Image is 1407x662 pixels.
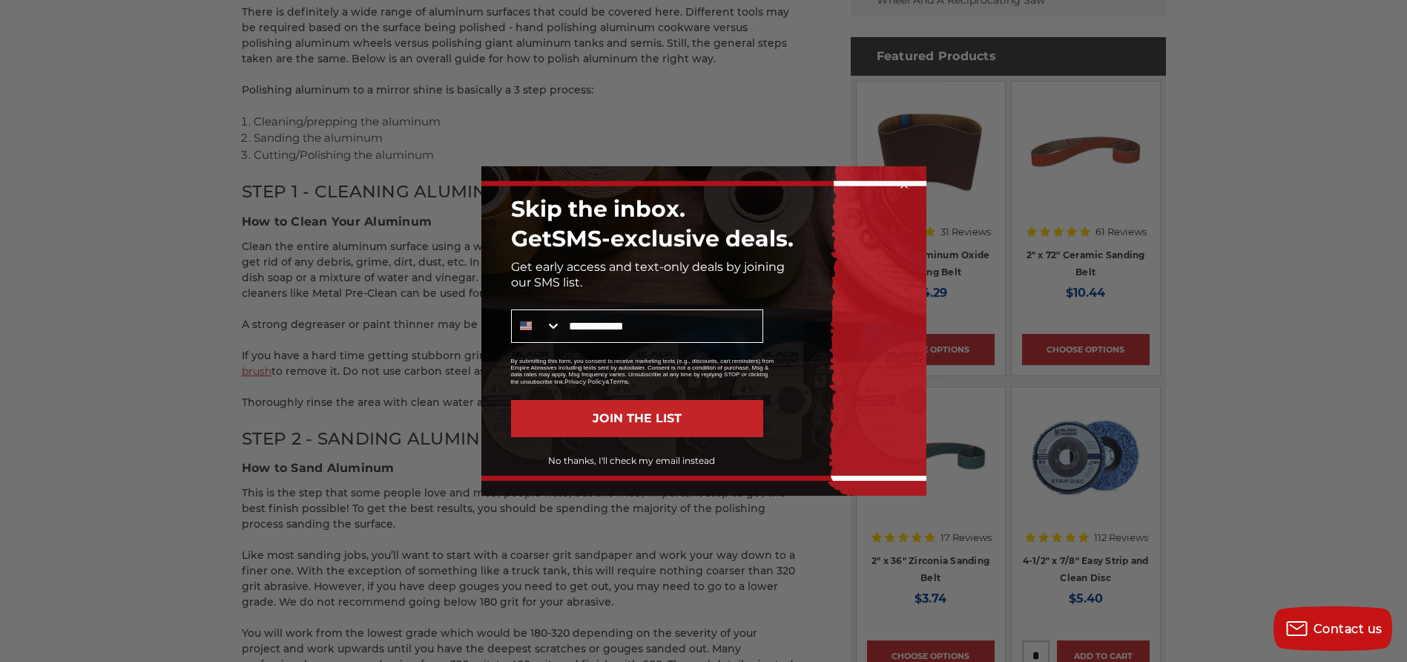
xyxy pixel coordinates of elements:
span: Skip the inbox. [511,195,685,223]
span: SMS-exclusive deals. [552,225,794,252]
span: Get early access and text-only deals by joining [511,260,785,274]
img: United States [520,320,532,332]
span: Get [511,225,552,252]
button: No thanks, I'll check my email instead [501,448,763,473]
button: Contact us [1273,606,1392,651]
button: Close dialog [897,177,912,192]
p: By submitting this form, you consent to receive marketing texts (e.g., discounts, cart reminders)... [511,358,778,385]
button: Search Countries [512,310,561,342]
span: Contact us [1314,622,1383,636]
a: Privacy Policy [564,378,605,385]
button: JOIN THE LIST [511,400,763,437]
a: Terms [610,378,628,385]
span: our SMS list. [511,275,582,289]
